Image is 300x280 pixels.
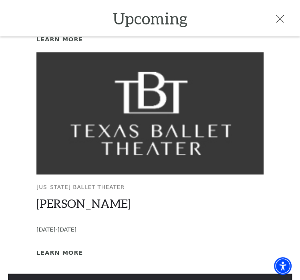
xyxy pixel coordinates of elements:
div: Accessibility Menu [274,257,292,275]
a: Learn More [36,248,83,258]
a: Learn More [36,34,83,44]
p: [US_STATE] Ballet Theater [36,179,264,196]
img: tbt_grey_mega-nav-individual-block_279x150.jpg [36,52,264,174]
p: [DATE]-[DATE] [36,220,264,239]
a: [PERSON_NAME] [36,196,131,210]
